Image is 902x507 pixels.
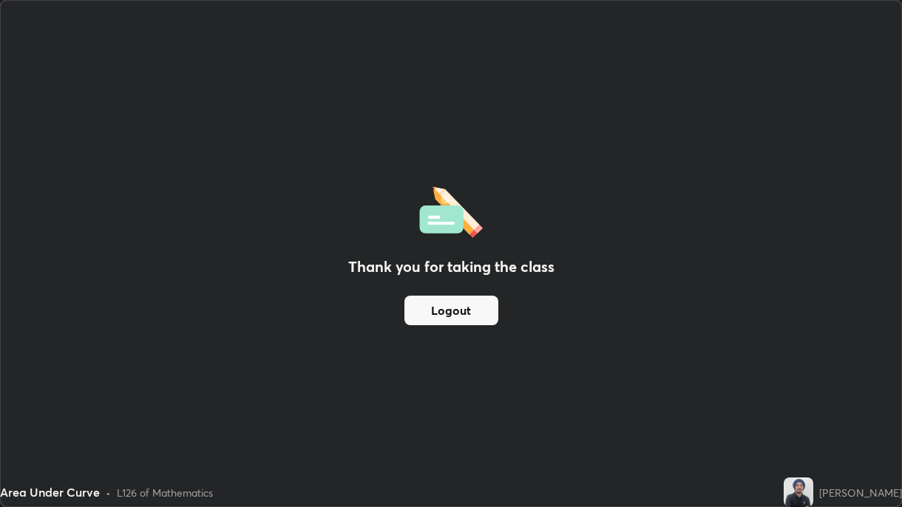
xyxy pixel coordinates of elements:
[404,296,498,325] button: Logout
[117,485,213,500] div: L126 of Mathematics
[106,485,111,500] div: •
[419,182,483,238] img: offlineFeedback.1438e8b3.svg
[348,256,555,278] h2: Thank you for taking the class
[819,485,902,500] div: [PERSON_NAME]
[784,477,813,507] img: c630c694a5fb4b0a83fabb927f8589e5.jpg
